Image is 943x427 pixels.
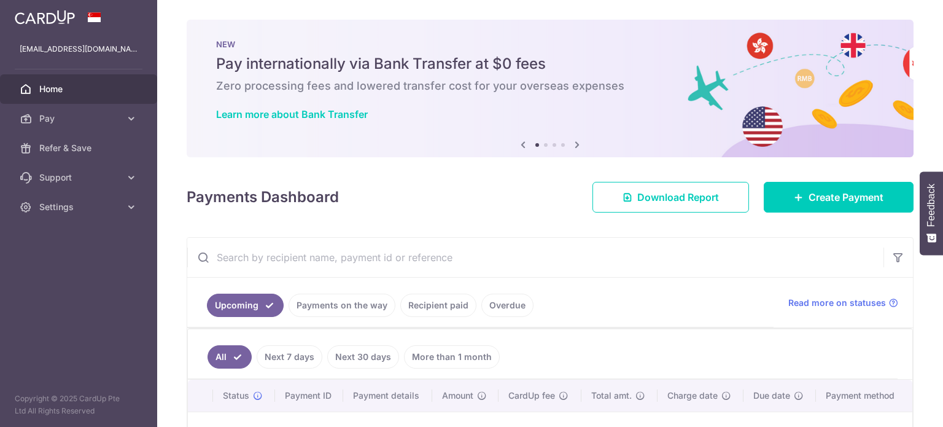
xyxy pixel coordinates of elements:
a: Upcoming [207,294,284,317]
img: CardUp [15,10,75,25]
span: Status [223,390,249,402]
a: Learn more about Bank Transfer [216,108,368,120]
button: Feedback - Show survey [920,171,943,255]
span: Total amt. [591,390,632,402]
span: Due date [753,390,790,402]
span: Download Report [637,190,719,205]
h5: Pay internationally via Bank Transfer at $0 fees [216,54,884,74]
a: Create Payment [764,182,914,213]
a: Read more on statuses [788,297,898,309]
span: Amount [442,390,473,402]
h4: Payments Dashboard [187,186,339,208]
a: Download Report [592,182,749,213]
a: Next 30 days [327,345,399,369]
p: NEW [216,39,884,49]
span: Create Payment [809,190,883,205]
th: Payment ID [275,380,344,412]
th: Payment details [343,380,432,412]
p: [EMAIL_ADDRESS][DOMAIN_NAME] [20,43,138,55]
span: Feedback [926,184,937,227]
th: Payment method [816,380,912,412]
a: Payments on the way [289,294,395,317]
h6: Zero processing fees and lowered transfer cost for your overseas expenses [216,79,884,93]
span: Support [39,171,120,184]
span: Settings [39,201,120,213]
a: All [208,345,252,369]
a: Overdue [481,294,534,317]
span: Home [39,83,120,95]
span: Refer & Save [39,142,120,154]
a: Recipient paid [400,294,476,317]
a: More than 1 month [404,345,500,369]
span: Pay [39,112,120,125]
span: Read more on statuses [788,297,886,309]
input: Search by recipient name, payment id or reference [187,238,883,277]
a: Next 7 days [257,345,322,369]
span: CardUp fee [508,390,555,402]
img: Bank transfer banner [187,20,914,157]
span: Charge date [667,390,718,402]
